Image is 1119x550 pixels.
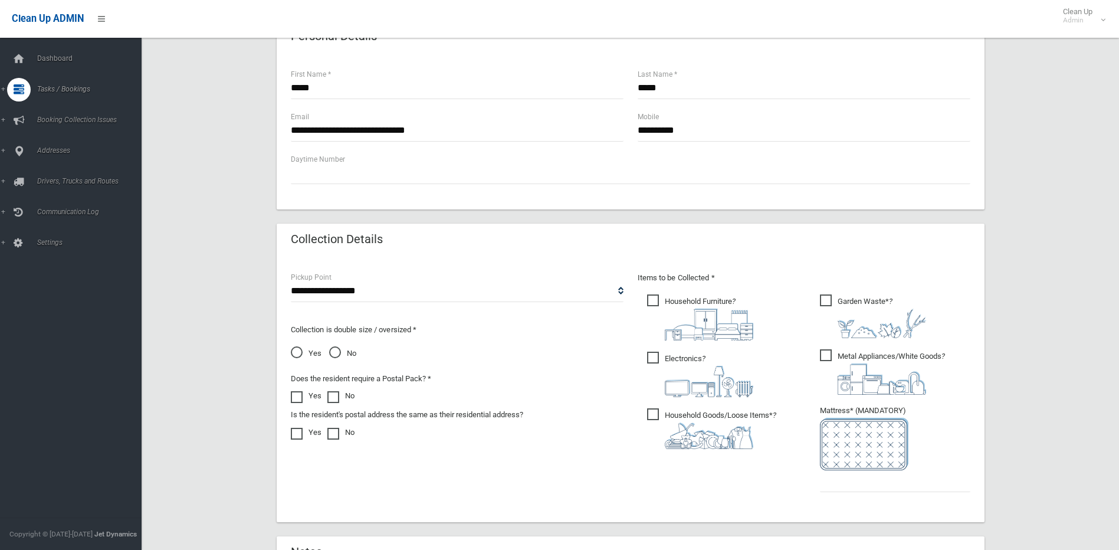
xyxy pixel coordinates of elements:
span: Addresses [34,146,150,155]
span: Household Furniture [647,294,753,341]
span: Tasks / Bookings [34,85,150,93]
small: Admin [1063,16,1092,25]
strong: Jet Dynamics [94,530,137,538]
p: Collection is double size / oversized * [291,323,624,337]
label: Does the resident require a Postal Pack? * [291,372,431,386]
label: Is the resident's postal address the same as their residential address? [291,408,523,422]
span: Metal Appliances/White Goods [820,349,945,395]
label: No [327,389,355,403]
label: Yes [291,389,321,403]
p: Items to be Collected * [638,271,970,285]
i: ? [665,411,776,449]
i: ? [838,352,945,395]
i: ? [665,354,753,397]
span: Clean Up ADMIN [12,13,84,24]
span: No [329,346,356,361]
span: Clean Up [1057,7,1104,25]
img: b13cc3517677393f34c0a387616ef184.png [665,423,753,449]
img: e7408bece873d2c1783593a074e5cb2f.png [820,418,908,470]
span: Copyright © [DATE]-[DATE] [9,530,93,538]
span: Mattress* (MANDATORY) [820,406,970,470]
img: 394712a680b73dbc3d2a6a3a7ffe5a07.png [665,366,753,397]
span: Garden Waste* [820,294,926,338]
img: 36c1b0289cb1767239cdd3de9e694f19.png [838,364,926,395]
i: ? [838,297,926,338]
label: Yes [291,425,321,440]
span: Electronics [647,352,753,397]
span: Booking Collection Issues [34,116,150,124]
header: Collection Details [277,228,397,251]
i: ? [665,297,753,341]
label: No [327,425,355,440]
span: Yes [291,346,321,361]
span: Drivers, Trucks and Routes [34,177,150,185]
span: Dashboard [34,54,150,63]
span: Household Goods/Loose Items* [647,408,776,449]
img: 4fd8a5c772b2c999c83690221e5242e0.png [838,309,926,338]
span: Communication Log [34,208,150,216]
span: Settings [34,238,150,247]
img: aa9efdbe659d29b613fca23ba79d85cb.png [665,309,753,341]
